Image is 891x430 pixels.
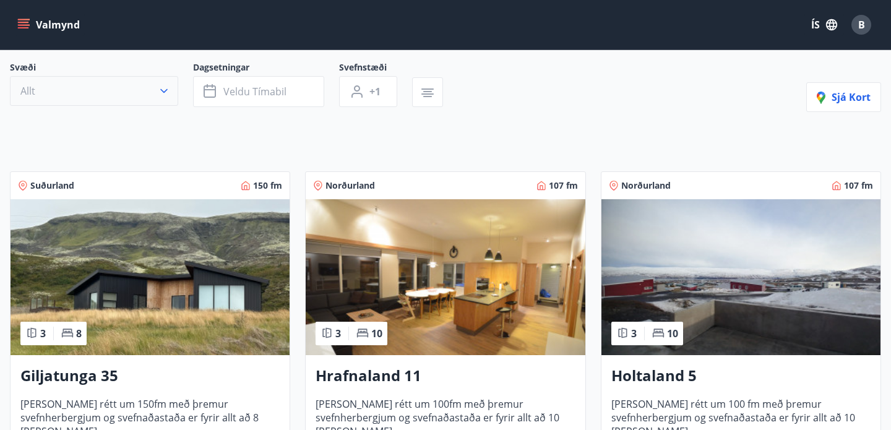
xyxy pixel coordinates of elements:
[193,76,324,107] button: Veldu tímabil
[846,10,876,40] button: B
[40,327,46,340] span: 3
[30,179,74,192] span: Suðurland
[306,199,585,355] img: Paella dish
[11,199,290,355] img: Paella dish
[804,14,844,36] button: ÍS
[76,327,82,340] span: 8
[316,365,575,387] h3: Hrafnaland 11
[817,90,871,104] span: Sjá kort
[20,365,280,387] h3: Giljatunga 35
[253,179,282,192] span: 150 fm
[667,327,678,340] span: 10
[631,327,637,340] span: 3
[806,82,881,112] button: Sjá kort
[601,199,880,355] img: Paella dish
[325,179,375,192] span: Norðurland
[621,179,671,192] span: Norðurland
[369,85,381,98] span: +1
[10,61,193,76] span: Svæði
[371,327,382,340] span: 10
[858,18,865,32] span: B
[223,85,286,98] span: Veldu tímabil
[10,76,178,106] button: Allt
[844,179,873,192] span: 107 fm
[339,61,412,76] span: Svefnstæði
[193,61,339,76] span: Dagsetningar
[335,327,341,340] span: 3
[20,84,35,98] span: Allt
[15,14,85,36] button: menu
[611,365,871,387] h3: Holtaland 5
[339,76,397,107] button: +1
[549,179,578,192] span: 107 fm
